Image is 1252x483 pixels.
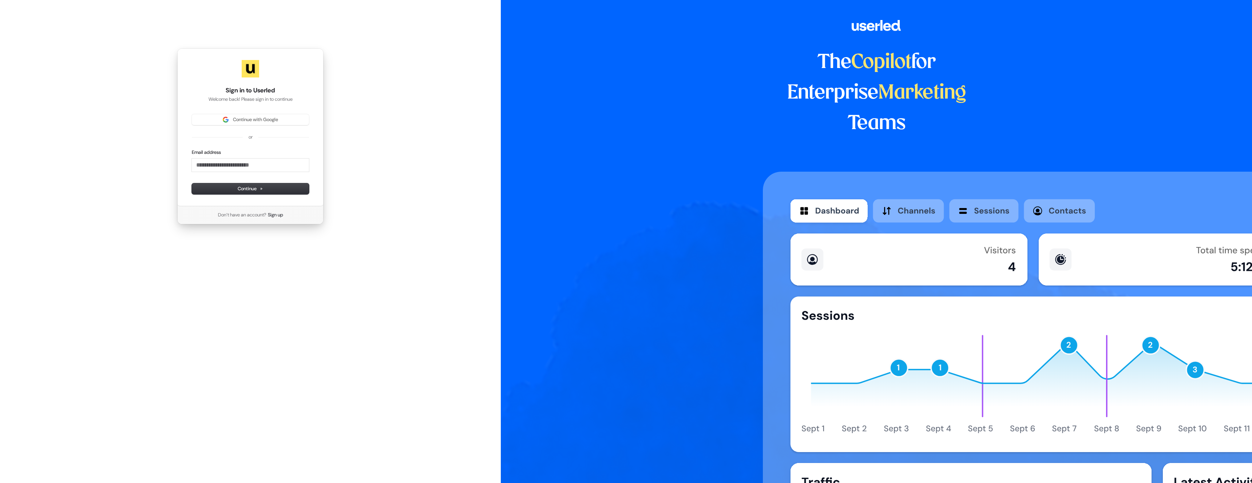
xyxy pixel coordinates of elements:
label: Email address [192,149,221,156]
span: Continue [238,185,263,192]
img: Sign in with Google [223,117,229,123]
p: or [249,134,253,140]
img: Userled [242,60,259,77]
p: Welcome back! Please sign in to continue [192,96,309,103]
span: Copilot [851,53,911,72]
h1: Sign in to Userled [192,86,309,95]
button: Sign in with GoogleContinue with Google [192,114,309,125]
span: Marketing [878,84,966,103]
span: Don’t have an account? [218,212,266,218]
h1: The for Enterprise Teams [763,47,990,139]
button: Continue [192,183,309,194]
span: Continue with Google [233,116,278,123]
a: Sign up [268,212,283,218]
